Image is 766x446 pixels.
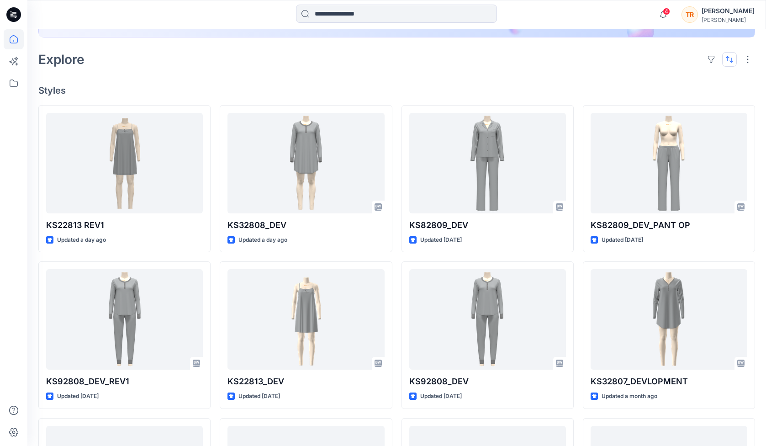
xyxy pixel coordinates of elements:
[38,85,755,96] h4: Styles
[57,392,99,401] p: Updated [DATE]
[57,235,106,245] p: Updated a day ago
[702,5,755,16] div: [PERSON_NAME]
[409,219,566,232] p: KS82809_DEV
[602,235,643,245] p: Updated [DATE]
[46,113,203,213] a: KS22813 REV1
[46,375,203,388] p: KS92808_DEV_REV1
[591,269,747,370] a: KS32807_DEVLOPMENT
[409,375,566,388] p: KS92808_DEV
[409,113,566,213] a: KS82809_DEV
[702,16,755,23] div: [PERSON_NAME]
[681,6,698,23] div: TR
[420,392,462,401] p: Updated [DATE]
[238,235,287,245] p: Updated a day ago
[46,269,203,370] a: KS92808_DEV_REV1
[420,235,462,245] p: Updated [DATE]
[46,219,203,232] p: KS22813 REV1
[227,269,384,370] a: KS22813_DEV
[409,269,566,370] a: KS92808_DEV
[602,392,657,401] p: Updated a month ago
[38,52,85,67] h2: Explore
[591,375,747,388] p: KS32807_DEVLOPMENT
[227,219,384,232] p: KS32808_DEV
[227,113,384,213] a: KS32808_DEV
[591,113,747,213] a: KS82809_DEV_PANT OP
[227,375,384,388] p: KS22813_DEV
[663,8,670,15] span: 4
[591,219,747,232] p: KS82809_DEV_PANT OP
[238,392,280,401] p: Updated [DATE]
